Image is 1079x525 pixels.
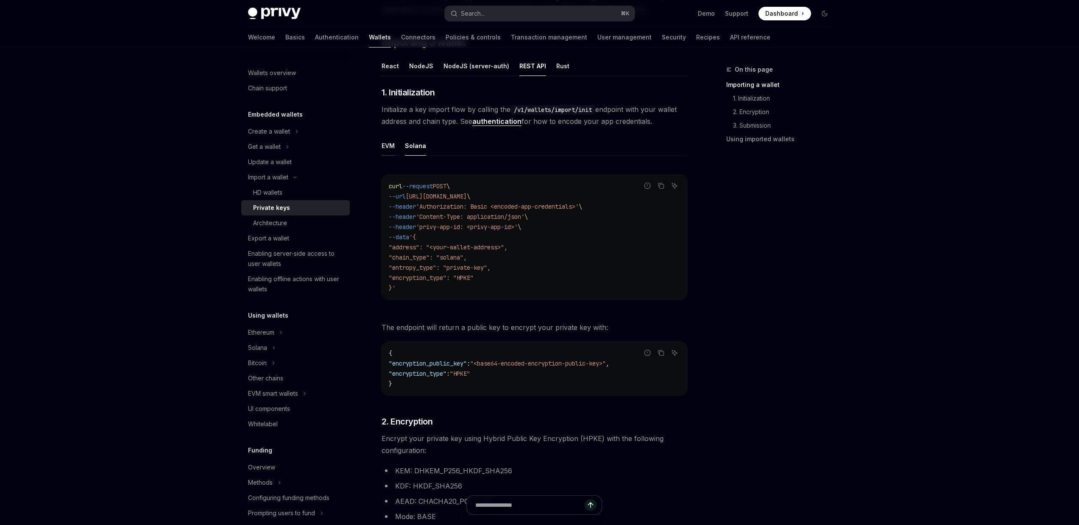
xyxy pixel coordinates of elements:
[248,274,345,294] div: Enabling offline actions with user wallets
[248,233,289,243] div: Export a wallet
[698,9,715,18] a: Demo
[248,83,287,93] div: Chain support
[519,56,546,76] div: REST API
[467,360,470,367] span: :
[285,27,305,47] a: Basics
[726,132,838,146] a: Using imported wallets
[253,203,290,213] div: Private keys
[241,231,350,246] a: Export a wallet
[433,182,446,190] span: POST
[446,182,450,190] span: \
[470,360,606,367] span: "<base64-encoded-encryption-public-key>"
[241,200,350,215] a: Private keys
[475,496,585,514] input: Ask a question...
[382,416,433,427] span: 2. Encryption
[389,264,491,271] span: "entropy_type": "private-key",
[655,180,666,191] button: Copy the contents from the code block
[406,193,467,200] span: [URL][DOMAIN_NAME]
[382,321,687,333] span: The endpoint will return a public key to encrypt your private key with:
[405,136,426,156] div: Solana
[401,27,435,47] a: Connectors
[524,213,528,221] span: \
[248,142,281,152] div: Get a wallet
[450,370,470,377] span: "HPKE"
[642,347,653,358] button: Report incorrect code
[765,9,798,18] span: Dashboard
[402,182,433,190] span: --request
[389,360,467,367] span: "encryption_public_key"
[248,445,272,455] h5: Funding
[382,433,687,456] span: Encrypt your private key using Hybrid Public Key Encryption (HPKE) with the following configuration:
[253,218,287,228] div: Architecture
[518,223,521,231] span: \
[730,27,770,47] a: API reference
[248,172,288,182] div: Import a wallet
[389,193,406,200] span: --url
[248,249,345,269] div: Enabling server-side access to user wallets
[556,56,569,76] div: Rust
[248,462,275,472] div: Overview
[389,274,474,282] span: "encryption_type": "HPKE"
[248,68,296,78] div: Wallets overview
[241,139,350,154] button: Toggle Get a wallet section
[726,92,838,105] a: 1. Initialization
[725,9,748,18] a: Support
[389,380,392,388] span: }
[416,203,579,210] span: 'Authorization: Basic <encoded-app-credentials>'
[389,203,416,210] span: --header
[241,124,350,139] button: Toggle Create a wallet section
[248,109,303,120] h5: Embedded wallets
[621,10,630,17] span: ⌘ K
[248,478,273,488] div: Methods
[389,243,507,251] span: "address": "<your-wallet-address>",
[241,340,350,355] button: Toggle Solana section
[241,475,350,490] button: Toggle Methods section
[241,490,350,505] a: Configuring funding methods
[461,8,485,19] div: Search...
[389,254,467,261] span: "chain_type": "solana",
[585,499,597,511] button: Send message
[248,8,301,20] img: dark logo
[241,154,350,170] a: Update a wallet
[248,343,267,353] div: Solana
[511,27,587,47] a: Transaction management
[248,388,298,399] div: EVM smart wallets
[389,233,409,241] span: --data
[389,213,416,221] span: --header
[241,355,350,371] button: Toggle Bitcoin section
[818,7,831,20] button: Toggle dark mode
[597,27,652,47] a: User management
[382,136,395,156] div: EVM
[241,371,350,386] a: Other chains
[248,310,288,321] h5: Using wallets
[253,187,282,198] div: HD wallets
[241,170,350,185] button: Toggle Import a wallet section
[241,401,350,416] a: UI components
[467,193,470,200] span: \
[248,358,267,368] div: Bitcoin
[382,87,435,98] span: 1. Initialization
[510,105,595,114] code: /v1/wallets/import/init
[416,223,518,231] span: 'privy-app-id: <privy-app-id>'
[241,65,350,81] a: Wallets overview
[758,7,811,20] a: Dashboard
[241,325,350,340] button: Toggle Ethereum section
[389,284,396,292] span: }'
[642,180,653,191] button: Report incorrect code
[241,505,350,521] button: Toggle Prompting users to fund section
[382,465,687,477] li: KEM: DHKEM_P256_HKDF_SHA256
[241,416,350,432] a: Whitelabel
[369,27,391,47] a: Wallets
[696,27,720,47] a: Recipes
[735,64,773,75] span: On this page
[472,117,521,126] a: authentication
[248,508,315,518] div: Prompting users to fund
[241,246,350,271] a: Enabling server-side access to user wallets
[248,493,329,503] div: Configuring funding methods
[389,370,446,377] span: "encryption_type"
[726,119,838,132] a: 3. Submission
[606,360,609,367] span: ,
[443,56,509,76] div: NodeJS (server-auth)
[248,327,274,338] div: Ethereum
[445,6,635,21] button: Open search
